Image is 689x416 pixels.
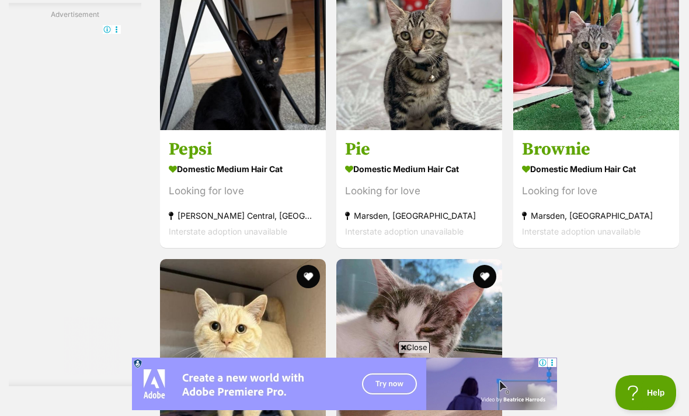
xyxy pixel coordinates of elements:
[9,3,141,386] div: Advertisement
[169,183,317,199] div: Looking for love
[522,226,641,236] span: Interstate adoption unavailable
[169,208,317,223] strong: [PERSON_NAME] Central, [GEOGRAPHIC_DATA]
[1,1,11,11] img: consumer-privacy-logo.png
[398,341,430,353] span: Close
[513,130,679,248] a: Brownie Domestic Medium Hair Cat Looking for love Marsden, [GEOGRAPHIC_DATA] Interstate adoption ...
[345,138,493,160] h3: Pie
[28,25,121,375] iframe: Advertisement
[522,160,670,177] strong: Domestic Medium Hair Cat
[169,160,317,177] strong: Domestic Medium Hair Cat
[160,130,326,248] a: Pepsi Domestic Medium Hair Cat Looking for love [PERSON_NAME] Central, [GEOGRAPHIC_DATA] Intersta...
[169,226,287,236] span: Interstate adoption unavailable
[473,265,496,288] button: favourite
[345,226,464,236] span: Interstate adoption unavailable
[296,265,319,288] button: favourite
[615,375,677,410] iframe: Help Scout Beacon - Open
[345,160,493,177] strong: Domestic Medium Hair Cat
[345,183,493,199] div: Looking for love
[132,358,557,410] iframe: Advertisement
[522,208,670,223] strong: Marsden, [GEOGRAPHIC_DATA]
[522,138,670,160] h3: Brownie
[345,208,493,223] strong: Marsden, [GEOGRAPHIC_DATA]
[336,130,502,248] a: Pie Domestic Medium Hair Cat Looking for love Marsden, [GEOGRAPHIC_DATA] Interstate adoption unav...
[169,138,317,160] h3: Pepsi
[522,183,670,199] div: Looking for love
